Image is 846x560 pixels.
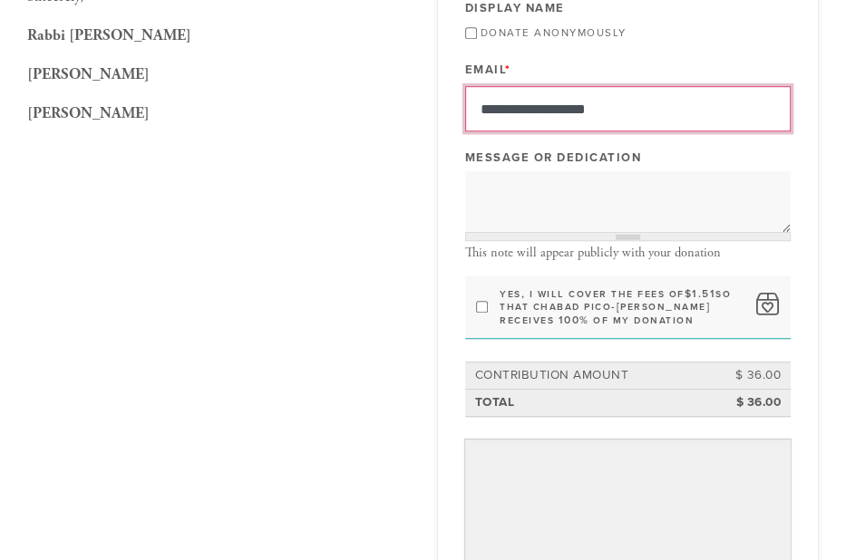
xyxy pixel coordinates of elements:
span: 1.51 [692,287,715,300]
td: Contribution Amount [472,363,702,387]
b: [PERSON_NAME] [27,103,150,123]
td: Total [472,391,702,414]
td: $ 36.00 [702,363,783,387]
b: [PERSON_NAME] [27,64,150,84]
td: $ 36.00 [702,391,783,414]
b: Rabbi [PERSON_NAME] [27,25,191,45]
label: Message or dedication [465,150,642,166]
div: This note will appear publicly with your donation [465,246,792,261]
span: $ [685,287,693,300]
label: Email [465,62,511,78]
label: Yes, I will cover the fees of so that Chabad Pico-[PERSON_NAME] receives 100% of my donation [500,287,744,326]
span: This field is required. [505,63,511,77]
label: Donate Anonymously [481,26,627,39]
